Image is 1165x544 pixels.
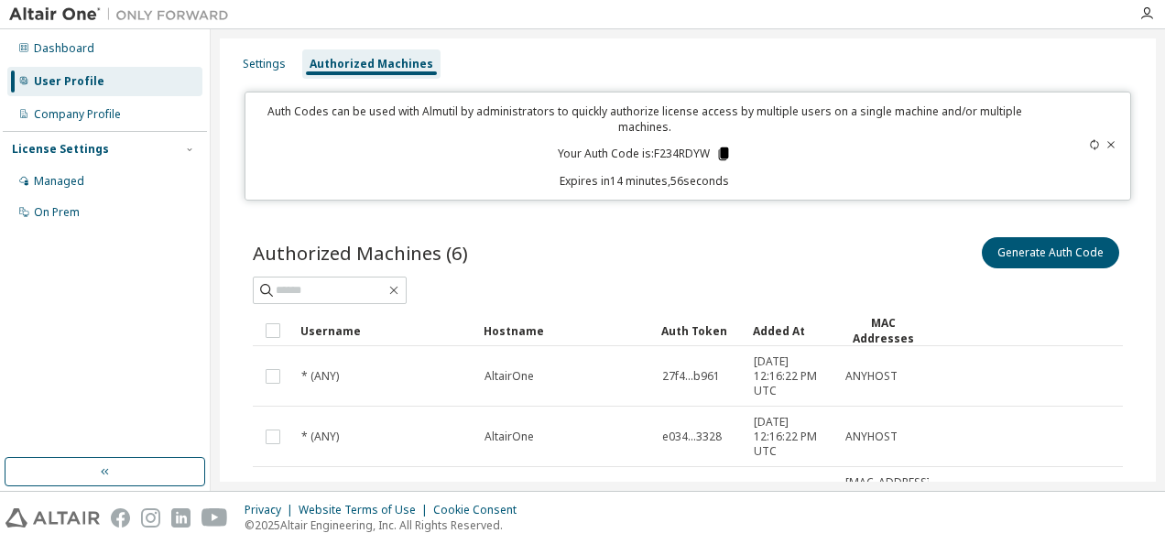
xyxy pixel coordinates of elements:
[845,430,898,444] span: ANYHOST
[844,315,921,346] div: MAC Addresses
[754,415,829,459] span: [DATE] 12:16:22 PM UTC
[253,240,468,266] span: Authorized Machines (6)
[301,369,339,384] span: * (ANY)
[753,316,830,345] div: Added At
[484,316,647,345] div: Hostname
[433,503,528,517] div: Cookie Consent
[300,316,469,345] div: Username
[558,146,732,162] p: Your Auth Code is: F234RDYW
[245,503,299,517] div: Privacy
[982,237,1119,268] button: Generate Auth Code
[299,503,433,517] div: Website Terms of Use
[5,508,100,528] img: altair_logo.svg
[34,107,121,122] div: Company Profile
[243,57,286,71] div: Settings
[661,316,738,345] div: Auth Token
[485,430,534,444] span: AltairOne
[12,142,109,157] div: License Settings
[9,5,238,24] img: Altair One
[256,103,1033,135] p: Auth Codes can be used with Almutil by administrators to quickly authorize license access by mult...
[245,517,528,533] p: © 2025 Altair Engineering, Inc. All Rights Reserved.
[310,57,433,71] div: Authorized Machines
[845,369,898,384] span: ANYHOST
[141,508,160,528] img: instagram.svg
[34,205,80,220] div: On Prem
[256,173,1033,189] p: Expires in 14 minutes, 56 seconds
[111,508,130,528] img: facebook.svg
[171,508,191,528] img: linkedin.svg
[662,430,722,444] span: e034...3328
[34,41,94,56] div: Dashboard
[301,430,339,444] span: * (ANY)
[34,174,84,189] div: Managed
[662,369,720,384] span: 27f4...b961
[754,354,829,398] span: [DATE] 12:16:22 PM UTC
[485,369,534,384] span: AltairOne
[34,74,104,89] div: User Profile
[201,508,228,528] img: youtube.svg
